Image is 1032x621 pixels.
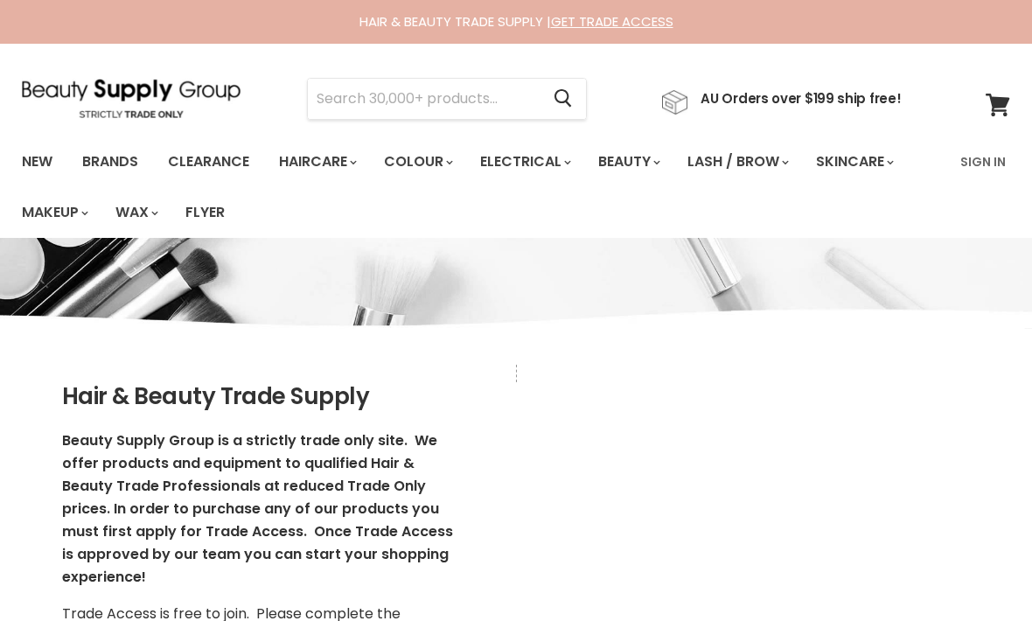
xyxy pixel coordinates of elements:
[62,429,454,589] p: Beauty Supply Group is a strictly trade only site. We offer products and equipment to qualified H...
[950,143,1016,180] a: Sign In
[467,143,582,180] a: Electrical
[307,78,587,120] form: Product
[155,143,262,180] a: Clearance
[803,143,904,180] a: Skincare
[69,143,151,180] a: Brands
[945,539,1015,604] iframe: Gorgias live chat messenger
[266,143,367,180] a: Haircare
[540,79,586,119] button: Search
[585,143,671,180] a: Beauty
[9,143,66,180] a: New
[9,194,99,231] a: Makeup
[308,79,540,119] input: Search
[9,136,950,238] ul: Main menu
[62,384,454,410] h2: Hair & Beauty Trade Supply
[551,12,673,31] a: GET TRADE ACCESS
[172,194,238,231] a: Flyer
[371,143,464,180] a: Colour
[102,194,169,231] a: Wax
[674,143,799,180] a: Lash / Brow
